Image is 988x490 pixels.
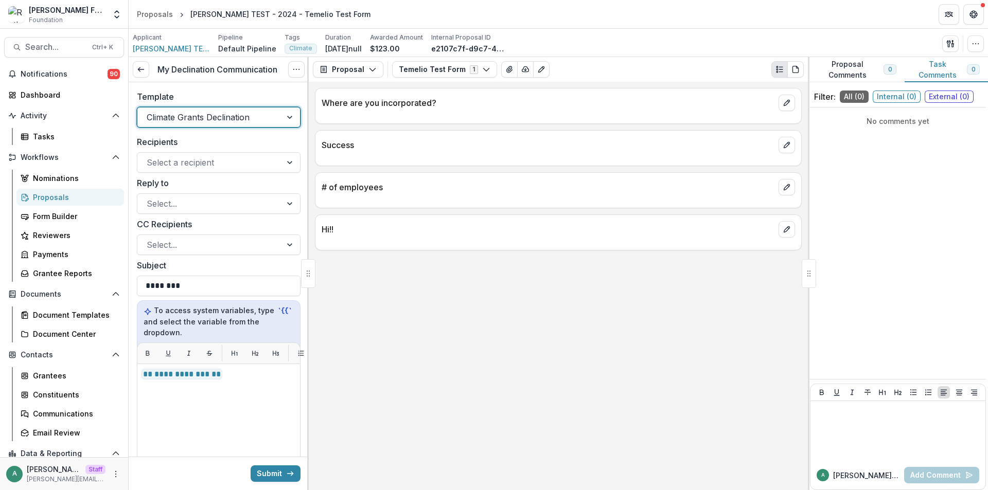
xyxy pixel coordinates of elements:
span: Workflows [21,153,108,162]
label: Reply to [137,177,294,189]
button: Strikethrough [201,345,218,361]
a: Email Review [16,424,124,441]
a: Tasks [16,128,124,145]
button: Align Center [953,386,965,398]
p: Staff [85,465,105,474]
button: Bold [816,386,828,398]
span: Search... [25,42,86,52]
button: Options [288,61,305,78]
button: PDF view [787,61,804,78]
div: Tasks [33,131,116,142]
button: More [110,468,122,480]
span: Foundation [29,15,63,25]
nav: breadcrumb [133,7,375,22]
p: Applicant [133,33,162,42]
button: Open entity switcher [110,4,124,25]
a: Proposals [16,189,124,206]
p: [PERSON_NAME][EMAIL_ADDRESS][DOMAIN_NAME] [27,464,81,475]
p: [PERSON_NAME][EMAIL_ADDRESS][DOMAIN_NAME] [27,475,105,484]
button: Italic [181,345,197,361]
span: Internal ( 0 ) [873,90,921,103]
span: All ( 0 ) [840,90,869,103]
button: Plaintext view [771,61,788,78]
button: Proposal Comments [808,57,905,82]
button: edit [779,221,795,238]
a: Dashboard [4,86,124,103]
a: [PERSON_NAME] TEST [133,43,210,54]
p: Default Pipeline [218,43,276,54]
span: Documents [21,290,108,299]
div: Proposals [33,192,116,203]
button: Submit [251,465,301,482]
a: Grantees [16,367,124,384]
img: Ruthwick Foundation [8,6,25,23]
button: Align Right [968,386,980,398]
span: Activity [21,112,108,120]
a: Document Templates [16,306,124,323]
p: Awarded Amount [370,33,423,42]
span: 0 [888,66,892,73]
div: Payments [33,249,116,260]
button: H1 [226,345,243,361]
p: e2107c7f-d9c7-497c-a56e-bd734ac853e4 [431,43,508,54]
div: Email Review [33,427,116,438]
span: 90 [108,69,120,79]
p: Pipeline [218,33,243,42]
div: Document Center [33,329,116,339]
label: Template [137,90,294,103]
p: To access system variables, type and select the variable from the dropdown. [144,305,294,338]
code: `{{` [276,305,294,316]
button: Open Documents [4,286,124,302]
div: Proposals [137,9,173,20]
p: Duration [325,33,351,42]
div: Communications [33,408,116,419]
div: anveet@trytemelio.com [821,473,825,478]
p: $123.00 [370,43,400,54]
p: Success [322,139,774,151]
div: Grantee Reports [33,268,116,279]
button: Temelio Test Form1 [392,61,497,78]
button: Task Comments [905,57,988,82]
div: anveet@trytemelio.com [12,470,17,477]
span: Climate [289,45,312,52]
button: Partners [939,4,959,25]
span: 0 [972,66,975,73]
button: Proposal [313,61,383,78]
button: Open Data & Reporting [4,445,124,462]
span: External ( 0 ) [925,90,974,103]
div: Dashboard [21,89,116,100]
button: Heading 1 [876,386,889,398]
button: edit [779,95,795,111]
a: Payments [16,246,124,263]
button: Open Workflows [4,149,124,166]
div: Constituents [33,389,116,400]
button: Open Activity [4,107,124,124]
span: Notifications [21,70,108,79]
a: Constituents [16,386,124,403]
button: View Attached Files [501,61,518,78]
button: Underline [160,345,177,361]
button: H2 [247,345,263,361]
div: [PERSON_NAME] TEST - 2024 - Temelio Test Form [190,9,370,20]
button: Bold [139,345,156,361]
button: Strike [861,386,874,398]
button: Notifications90 [4,66,124,82]
div: Nominations [33,173,116,184]
p: Hi!! [322,223,774,235]
p: [DATE]null [325,43,362,54]
div: Ctrl + K [90,42,115,53]
label: Subject [137,259,294,271]
div: Reviewers [33,230,116,241]
p: Internal Proposal ID [431,33,491,42]
a: Reviewers [16,227,124,244]
label: CC Recipients [137,218,294,230]
a: Communications [16,405,124,422]
button: H3 [268,345,284,361]
p: [PERSON_NAME][EMAIL_ADDRESS][DOMAIN_NAME] [833,470,900,481]
button: Italicize [846,386,858,398]
button: Edit as form [533,61,550,78]
p: Where are you incorporated? [322,97,774,109]
button: Heading 2 [892,386,904,398]
button: Bullet List [907,386,920,398]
